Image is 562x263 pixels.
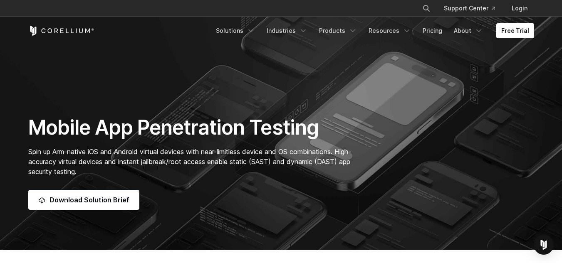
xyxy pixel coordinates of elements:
[28,26,94,36] a: Corellium Home
[534,235,554,255] div: Open Intercom Messenger
[28,115,360,140] h1: Mobile App Penetration Testing
[211,23,534,38] div: Navigation Menu
[262,23,312,38] a: Industries
[28,190,139,210] a: Download Solution Brief
[50,195,129,205] span: Download Solution Brief
[364,23,416,38] a: Resources
[437,1,502,16] a: Support Center
[28,147,351,176] span: Spin up Arm-native iOS and Android virtual devices with near-limitless device and OS combinations...
[505,1,534,16] a: Login
[211,23,260,38] a: Solutions
[412,1,534,16] div: Navigation Menu
[496,23,534,38] a: Free Trial
[418,23,447,38] a: Pricing
[449,23,488,38] a: About
[314,23,362,38] a: Products
[419,1,434,16] button: Search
